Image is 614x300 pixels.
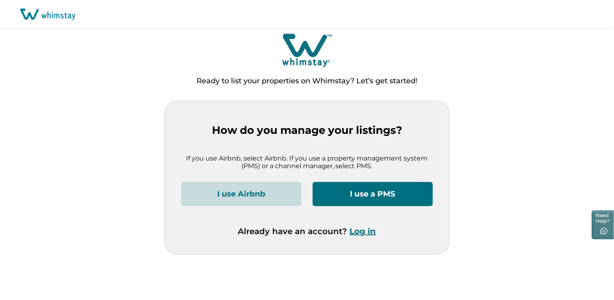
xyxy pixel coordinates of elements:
p: How do you manage your listings? [181,124,433,137]
button: I use a PMS [313,182,433,206]
p: Ready to list your properties on Whimstay? Let’s get started! [197,77,417,85]
button: Log in [350,226,376,236]
p: If you use Airbnb, select Airbnb. If you use a property management system (PMS) or a channel mana... [181,154,433,170]
button: I use Airbnb [181,182,301,206]
p: Already have an account? [238,226,376,236]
